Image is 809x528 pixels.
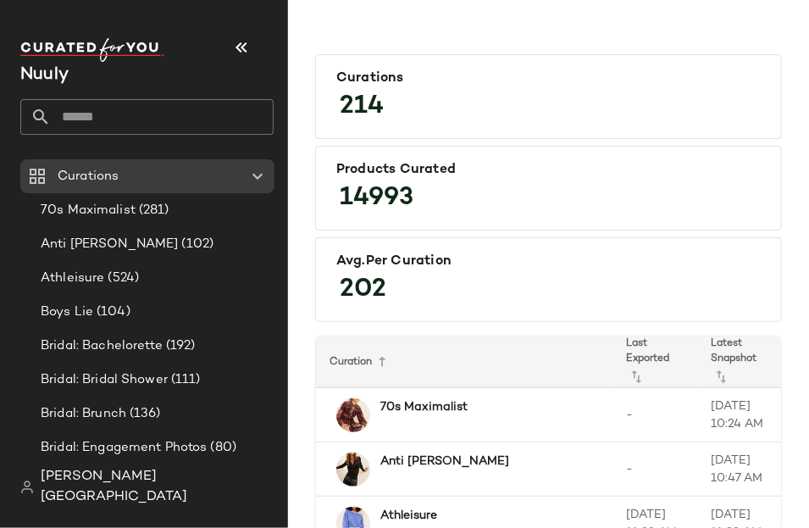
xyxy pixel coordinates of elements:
span: (80) [208,438,237,458]
img: svg%3e [20,481,34,494]
span: (111) [168,370,201,390]
b: Anti [PERSON_NAME] [380,453,509,470]
span: Boys Lie [41,303,93,322]
span: Athleisure [41,269,104,288]
img: cfy_white_logo.C9jOOHJF.svg [20,38,164,62]
div: Curations [336,70,761,86]
th: Last Exported [612,336,697,388]
span: (524) [104,269,139,288]
span: Bridal: Engagement Photos [41,438,208,458]
span: Bridal: Bridal Shower [41,370,168,390]
span: (104) [93,303,130,322]
div: Products Curated [336,162,761,178]
td: - [612,388,697,442]
div: Avg.per Curation [336,253,761,270]
td: [DATE] 10:24 AM [697,388,782,442]
td: - [612,442,697,497]
b: 70s Maximalist [380,398,468,416]
span: Bridal: Brunch [41,404,126,424]
span: 14993 [323,168,430,229]
span: (192) [163,336,196,356]
td: [DATE] 10:47 AM [697,442,782,497]
span: (281) [136,201,169,220]
b: Athleisure [380,507,437,525]
span: (102) [179,235,214,254]
span: Anti [PERSON_NAME] [41,235,179,254]
span: Curations [58,167,119,186]
img: 99308520_061_b [336,398,370,432]
img: 101047819_001_b [336,453,370,486]
span: 214 [323,76,401,137]
span: Current Company Name [20,66,69,84]
span: 202 [323,259,403,320]
th: Curation [316,336,612,388]
span: Bridal: Bachelorette [41,336,163,356]
span: (136) [126,404,161,424]
span: 70s Maximalist [41,201,136,220]
span: [PERSON_NAME][GEOGRAPHIC_DATA] [41,467,274,508]
th: Latest Snapshot [697,336,782,388]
